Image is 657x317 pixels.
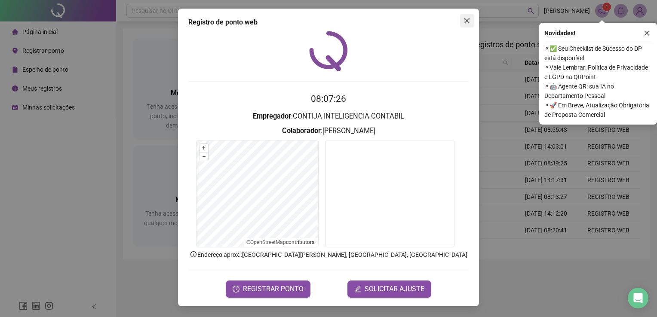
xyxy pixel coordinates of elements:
div: Registro de ponto web [188,17,469,27]
strong: Empregador [253,112,291,120]
span: clock-circle [233,286,239,293]
a: OpenStreetMap [250,239,286,245]
h3: : CONTIJA INTELIGENCIA CONTABIL [188,111,469,122]
li: © contributors. [246,239,316,245]
span: Novidades ! [544,28,575,38]
span: close [464,17,470,24]
h3: : [PERSON_NAME] [188,125,469,137]
strong: Colaborador [282,127,321,135]
span: edit [354,286,361,293]
span: ⚬ Vale Lembrar: Política de Privacidade e LGPD na QRPoint [544,63,652,82]
span: ⚬ ✅ Seu Checklist de Sucesso do DP está disponível [544,44,652,63]
span: info-circle [190,250,197,258]
time: 08:07:26 [311,94,346,104]
span: close [644,30,650,36]
span: SOLICITAR AJUSTE [365,284,424,294]
button: REGISTRAR PONTO [226,280,310,298]
span: ⚬ 🚀 Em Breve, Atualização Obrigatória de Proposta Comercial [544,101,652,119]
button: + [200,144,208,152]
span: ⚬ 🤖 Agente QR: sua IA no Departamento Pessoal [544,82,652,101]
img: QRPoint [309,31,348,71]
button: – [200,152,208,161]
p: Endereço aprox. : [GEOGRAPHIC_DATA][PERSON_NAME], [GEOGRAPHIC_DATA], [GEOGRAPHIC_DATA] [188,250,469,259]
div: Open Intercom Messenger [628,288,648,308]
button: editSOLICITAR AJUSTE [347,280,431,298]
button: Close [460,14,474,27]
span: REGISTRAR PONTO [243,284,304,294]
